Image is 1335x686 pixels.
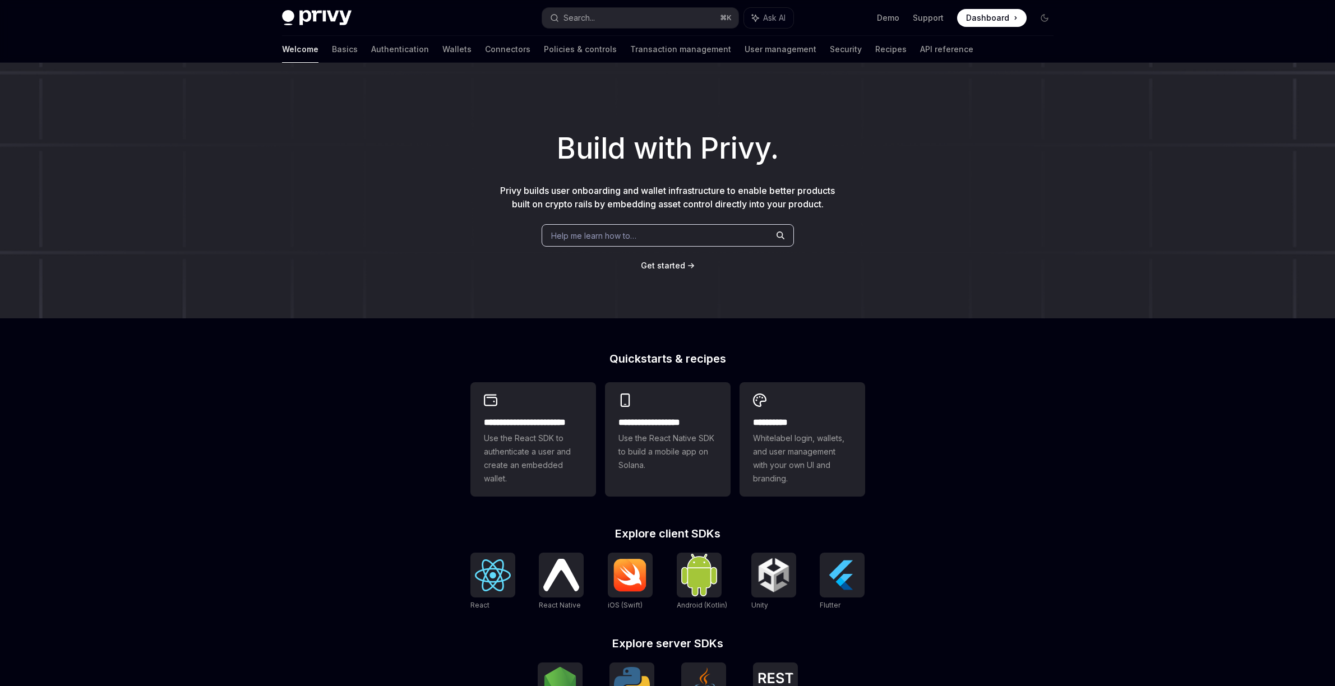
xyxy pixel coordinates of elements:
a: Policies & controls [544,36,617,63]
a: FlutterFlutter [820,553,865,611]
a: **** *****Whitelabel login, wallets, and user management with your own UI and branding. [740,382,865,497]
a: Security [830,36,862,63]
button: Search...⌘K [542,8,738,28]
span: Whitelabel login, wallets, and user management with your own UI and branding. [753,432,852,485]
a: React NativeReact Native [539,553,584,611]
span: React [470,601,489,609]
span: Help me learn how to… [551,230,636,242]
a: Authentication [371,36,429,63]
h1: Build with Privy. [18,127,1317,170]
span: React Native [539,601,581,609]
a: Recipes [875,36,907,63]
span: Unity [751,601,768,609]
img: iOS (Swift) [612,558,648,592]
span: Get started [641,261,685,270]
a: Demo [877,12,899,24]
a: Basics [332,36,358,63]
a: User management [745,36,816,63]
a: Welcome [282,36,318,63]
a: Android (Kotlin)Android (Kotlin) [677,553,727,611]
a: Wallets [442,36,472,63]
a: Transaction management [630,36,731,63]
h2: Explore client SDKs [470,528,865,539]
span: ⌘ K [720,13,732,22]
button: Toggle dark mode [1036,9,1054,27]
img: Unity [756,557,792,593]
span: iOS (Swift) [608,601,643,609]
a: **** **** **** ***Use the React Native SDK to build a mobile app on Solana. [605,382,731,497]
span: Use the React SDK to authenticate a user and create an embedded wallet. [484,432,583,485]
a: API reference [920,36,973,63]
a: Connectors [485,36,530,63]
img: dark logo [282,10,352,26]
a: Support [913,12,944,24]
span: Flutter [820,601,840,609]
a: Get started [641,260,685,271]
span: Privy builds user onboarding and wallet infrastructure to enable better products built on crypto ... [500,185,835,210]
a: UnityUnity [751,553,796,611]
a: iOS (Swift)iOS (Swift) [608,553,653,611]
img: Flutter [824,557,860,593]
h2: Explore server SDKs [470,638,865,649]
img: Android (Kotlin) [681,554,717,596]
a: ReactReact [470,553,515,611]
span: Android (Kotlin) [677,601,727,609]
span: Dashboard [966,12,1009,24]
span: Use the React Native SDK to build a mobile app on Solana. [618,432,717,472]
a: Dashboard [957,9,1027,27]
button: Ask AI [744,8,793,28]
img: React Native [543,559,579,591]
img: React [475,559,511,591]
div: Search... [563,11,595,25]
span: Ask AI [763,12,786,24]
h2: Quickstarts & recipes [470,353,865,364]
